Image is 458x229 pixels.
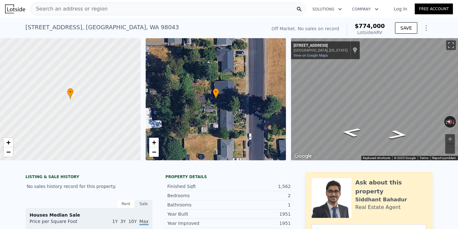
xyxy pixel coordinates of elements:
a: Report a problem [432,156,456,160]
div: No sales history record for this property. [25,181,153,192]
div: [STREET_ADDRESS] [294,43,348,48]
div: Houses Median Sale [30,212,149,218]
div: 1,562 [229,183,291,190]
span: • [213,89,219,95]
div: LISTING & SALE HISTORY [25,174,153,181]
a: Log In [386,6,415,12]
a: Free Account [415,3,453,14]
button: Rotate clockwise [453,116,456,128]
div: Year Built [167,211,229,217]
span: Search an address or region [31,5,108,13]
div: [STREET_ADDRESS] , [GEOGRAPHIC_DATA] , WA 98043 [25,23,179,32]
div: 1 [229,202,291,208]
span: 1Y [112,219,118,224]
button: Toggle fullscreen view [446,40,456,50]
div: 1951 [229,211,291,217]
button: Show Options [420,22,433,34]
button: Reset the view [444,119,456,125]
div: [GEOGRAPHIC_DATA], [US_STATE] [294,48,348,52]
div: Property details [165,174,293,179]
div: Bedrooms [167,192,229,199]
div: Rent [117,200,135,208]
button: SAVE [395,22,417,34]
div: 2 [229,192,291,199]
a: Terms (opens in new tab) [420,156,428,160]
div: Lotside ARV [355,29,385,36]
a: View on Google Maps [294,53,328,58]
span: $774,000 [355,23,385,29]
div: 1951 [229,220,291,226]
div: Street View [291,38,458,160]
button: Zoom out [445,144,455,154]
a: Zoom in [149,138,159,147]
div: Ask about this property [355,178,426,196]
button: Solutions [307,3,347,15]
div: Price per Square Foot [30,218,89,228]
div: • [213,88,219,99]
div: • [67,88,73,99]
span: + [152,138,156,146]
div: Year Improved [167,220,229,226]
div: Sale [135,200,153,208]
img: Google [293,152,314,160]
span: + [6,138,10,146]
a: Zoom out [149,147,159,157]
div: Off Market. No sales on record [272,25,339,32]
a: Show location on map [353,47,357,54]
div: Siddhant Bahadur [355,196,407,204]
button: Company [347,3,384,15]
span: 10Y [128,219,137,224]
img: Lotside [5,4,25,13]
span: − [152,148,156,156]
span: © 2025 Google [394,156,416,160]
span: − [6,148,10,156]
a: Zoom in [3,138,13,147]
a: Open this area in Google Maps (opens a new window) [293,152,314,160]
div: Bathrooms [167,202,229,208]
button: Rotate counterclockwise [444,116,448,128]
path: Go South, 54th Ave W [334,126,368,139]
span: • [67,89,73,95]
button: Keyboard shortcuts [363,156,390,160]
a: Zoom out [3,147,13,157]
path: Go North, 54th Ave W [381,128,415,142]
div: Map [291,38,458,160]
div: Finished Sqft [167,183,229,190]
span: 3Y [120,219,126,224]
div: Real Estate Agent [355,204,401,211]
span: Max [139,219,149,225]
button: Zoom in [445,134,455,144]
